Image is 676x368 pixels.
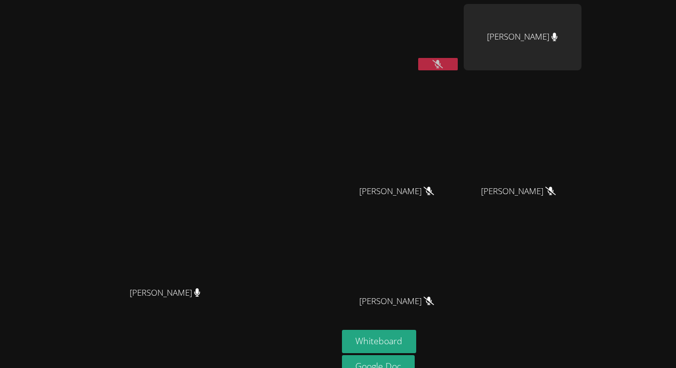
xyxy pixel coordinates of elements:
[464,4,581,70] div: [PERSON_NAME]
[359,294,434,309] span: [PERSON_NAME]
[342,330,417,353] button: Whiteboard
[481,184,556,199] span: [PERSON_NAME]
[130,286,200,300] span: [PERSON_NAME]
[359,184,434,199] span: [PERSON_NAME]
